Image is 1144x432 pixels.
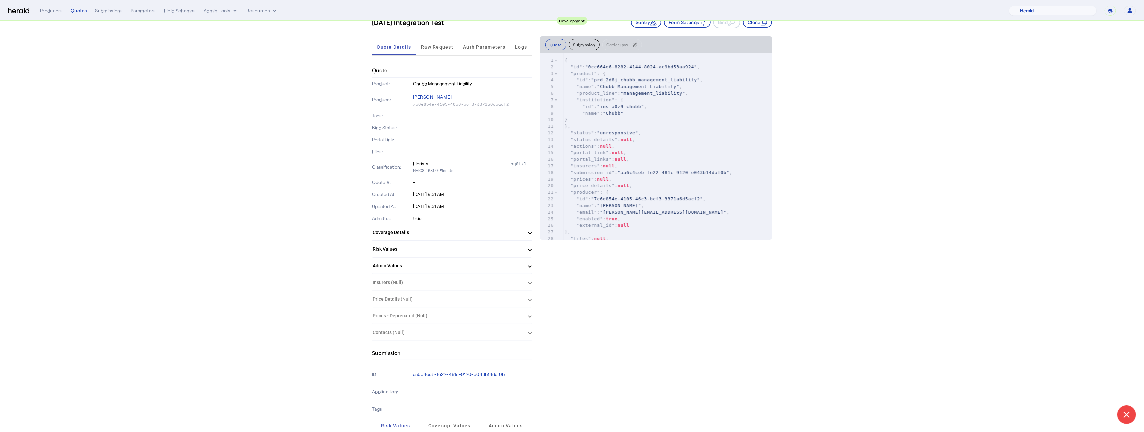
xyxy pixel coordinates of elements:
p: NAICS 453110: Florists [413,167,532,174]
span: "status" [571,130,594,135]
span: : [565,111,624,116]
span: { [565,58,568,63]
span: "files" [571,236,591,241]
p: - [413,112,532,119]
span: null [615,157,626,162]
div: 26 [540,222,555,229]
span: null [618,223,629,228]
span: Carrier Raw [607,43,628,47]
div: 19 [540,176,555,183]
span: "producer" [571,190,600,195]
span: "aa6c4ceb-fe22-481c-9120-e043b14daf0b" [618,170,729,175]
mat-expansion-panel-header: Coverage Details [372,224,532,240]
span: : , [565,177,612,182]
span: : , [565,216,621,221]
p: - [413,148,532,155]
p: Updated At: [372,203,412,210]
button: Resources dropdown menu [246,7,278,14]
div: 7 [540,97,555,103]
span: null [603,163,615,168]
span: "[PERSON_NAME][EMAIL_ADDRESS][DOMAIN_NAME]" [600,210,727,215]
div: 18 [540,169,555,176]
p: Bind Status: [372,124,412,131]
div: hq0tkl [511,160,532,167]
span: null [612,150,623,155]
span: "actions" [571,144,597,149]
img: Herald Logo [8,8,29,14]
div: 1 [540,57,555,64]
span: : , [565,210,729,215]
p: Created At: [372,191,412,198]
div: Field Schemas [164,7,196,14]
span: : , [565,130,641,135]
span: "portal_links" [571,157,612,162]
span: "price_details" [571,183,615,188]
span: null [594,236,606,241]
span: Admin Values [489,423,523,428]
div: 16 [540,156,555,163]
span: "status_details" [571,137,618,142]
span: : , [565,170,732,175]
span: : , [565,236,609,241]
p: Quote #: [372,179,412,186]
p: aa6c4ceb-fe22-481c-9120-e043b14daf0b [413,371,532,378]
span: : , [565,163,618,168]
button: Bind [713,16,740,28]
span: null [618,183,629,188]
span: : , [565,157,629,162]
button: Form Settings [664,17,711,28]
button: Carrier Raw [602,39,642,50]
span: Auth Parameters [463,45,505,49]
span: null [621,137,632,142]
p: - [413,179,532,186]
span: "management_liability" [621,91,685,96]
div: 2 [540,64,555,70]
p: [PERSON_NAME] [413,92,532,102]
div: 11 [540,123,555,130]
p: [DATE] 9:31 AM [413,203,532,210]
mat-expansion-panel-header: Risk Values [372,241,532,257]
p: Chubb Management Liability [413,80,532,87]
span: "email" [576,210,597,215]
div: 4 [540,77,555,83]
span: "id" [576,77,588,82]
span: "insurers" [571,163,600,168]
span: "prices" [571,177,594,182]
button: Quote [545,39,566,50]
p: Admitted: [372,215,412,222]
p: Tags: [372,404,412,414]
span: : , [565,77,703,82]
p: Product: [372,80,412,87]
span: : , [565,137,635,142]
span: null [597,177,609,182]
p: Classification: [372,164,412,170]
div: 6 [540,90,555,97]
div: 28 [540,235,555,242]
span: null [600,144,612,149]
span: }, [565,124,571,129]
button: Clone [743,17,772,28]
span: : , [565,196,706,201]
p: Files: [372,148,412,155]
div: 23 [540,202,555,209]
p: true [413,215,532,222]
span: "id" [582,104,594,109]
div: 12 [540,130,555,136]
span: "product_line" [576,91,618,96]
span: : , [565,64,700,69]
span: : { [565,71,606,76]
span: : , [565,144,615,149]
div: 13 [540,136,555,143]
span: "product" [571,71,597,76]
div: Submissions [95,7,123,14]
span: Coverage Values [428,423,471,428]
button: Sentry [631,17,661,28]
div: Parameters [131,7,156,14]
div: Florists [413,160,428,167]
span: "prd_2d8j_chubb_management_liability" [591,77,700,82]
herald-code-block: quote [540,53,772,240]
span: "id" [576,196,588,201]
div: 24 [540,209,555,216]
span: : { [565,97,624,102]
span: "name" [582,111,600,116]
